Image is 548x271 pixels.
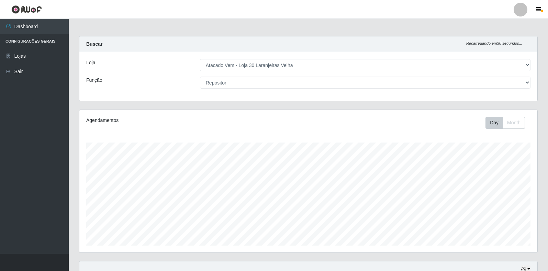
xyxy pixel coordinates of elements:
img: CoreUI Logo [11,5,42,14]
i: Recarregando em 30 segundos... [466,41,522,45]
div: First group [485,117,525,129]
div: Agendamentos [86,117,265,124]
button: Month [503,117,525,129]
button: Day [485,117,503,129]
strong: Buscar [86,41,102,47]
label: Função [86,77,102,84]
div: Toolbar with button groups [485,117,530,129]
label: Loja [86,59,95,66]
